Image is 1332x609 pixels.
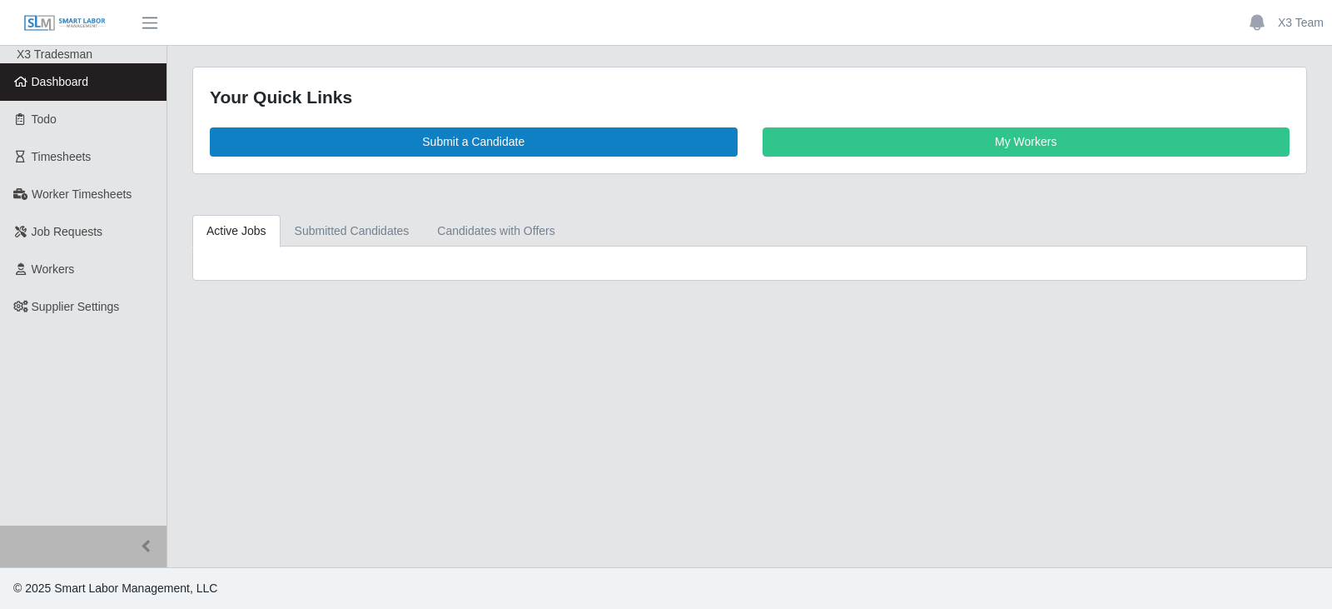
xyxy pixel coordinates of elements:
span: Timesheets [32,150,92,163]
span: Workers [32,262,75,276]
a: Submit a Candidate [210,127,738,157]
a: My Workers [763,127,1290,157]
span: Worker Timesheets [32,187,132,201]
span: © 2025 Smart Labor Management, LLC [13,582,217,595]
span: Dashboard [32,75,89,88]
a: Submitted Candidates [281,215,424,247]
span: Todo [32,112,57,126]
div: Your Quick Links [210,84,1290,111]
span: Supplier Settings [32,300,120,313]
a: Active Jobs [192,215,281,247]
a: X3 Team [1278,14,1324,32]
span: Job Requests [32,225,103,238]
img: SLM Logo [23,14,107,32]
span: X3 Tradesman [17,47,92,61]
a: Candidates with Offers [423,215,569,247]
